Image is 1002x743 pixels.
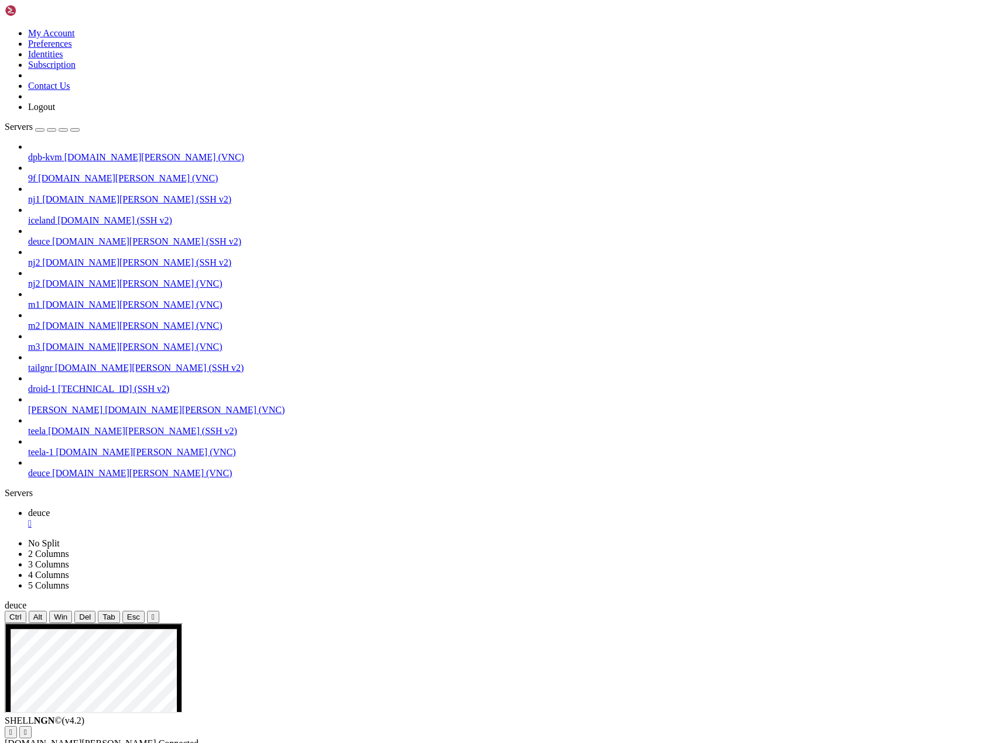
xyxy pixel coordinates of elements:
[28,436,997,458] li: teela-1 [DOMAIN_NAME][PERSON_NAME] (VNC)
[152,613,155,621] div: 
[28,373,997,394] li: droid-1 [TECHNICAL_ID] (SSH v2)
[5,488,997,498] div: Servers
[28,321,40,331] span: m2
[5,726,17,738] button: 
[28,194,40,204] span: nj1
[28,152,997,163] a: dpb-kvm [DOMAIN_NAME][PERSON_NAME] (VNC)
[48,426,237,436] span: [DOMAIN_NAME][PERSON_NAME] (SSH v2)
[28,384,56,394] span: droid-1
[74,611,95,623] button: Del
[28,102,55,112] a: Logout
[28,518,997,529] a: 
[28,215,997,226] a: iceland [DOMAIN_NAME] (SSH v2)
[28,352,997,373] li: tailgnr [DOMAIN_NAME][PERSON_NAME] (SSH v2)
[79,613,91,621] span: Del
[28,426,46,436] span: teela
[28,28,75,38] a: My Account
[56,447,236,457] span: [DOMAIN_NAME][PERSON_NAME] (VNC)
[42,257,231,267] span: [DOMAIN_NAME][PERSON_NAME] (SSH v2)
[24,728,27,737] div: 
[28,310,997,331] li: m2 [DOMAIN_NAME][PERSON_NAME] (VNC)
[54,613,67,621] span: Win
[28,39,72,49] a: Preferences
[28,163,997,184] li: 9f [DOMAIN_NAME][PERSON_NAME] (VNC)
[28,405,102,415] span: [PERSON_NAME]
[55,363,244,373] span: [DOMAIN_NAME][PERSON_NAME] (SSH v2)
[28,226,997,247] li: deuce [DOMAIN_NAME][PERSON_NAME] (SSH v2)
[28,331,997,352] li: m3 [DOMAIN_NAME][PERSON_NAME] (VNC)
[28,394,997,415] li: [PERSON_NAME] [DOMAIN_NAME][PERSON_NAME] (VNC)
[52,236,241,246] span: [DOMAIN_NAME][PERSON_NAME] (SSH v2)
[28,363,997,373] a: tailgnr [DOMAIN_NAME][PERSON_NAME] (SSH v2)
[52,468,232,478] span: [DOMAIN_NAME][PERSON_NAME] (VNC)
[5,716,84,725] span: SHELL ©
[28,426,997,436] a: teela [DOMAIN_NAME][PERSON_NAME] (SSH v2)
[19,726,32,738] button: 
[42,342,222,352] span: [DOMAIN_NAME][PERSON_NAME] (VNC)
[105,405,285,415] span: [DOMAIN_NAME][PERSON_NAME] (VNC)
[28,81,70,91] a: Contact Us
[28,278,40,288] span: nj2
[28,458,997,479] li: deuce [DOMAIN_NAME][PERSON_NAME] (VNC)
[42,278,222,288] span: [DOMAIN_NAME][PERSON_NAME] (VNC)
[42,300,222,309] span: [DOMAIN_NAME][PERSON_NAME] (VNC)
[98,611,120,623] button: Tab
[38,173,218,183] span: [DOMAIN_NAME][PERSON_NAME] (VNC)
[28,184,997,205] li: nj1 [DOMAIN_NAME][PERSON_NAME] (SSH v2)
[9,728,12,737] div: 
[57,215,172,225] span: [DOMAIN_NAME] (SSH v2)
[102,613,115,621] span: Tab
[29,611,47,623] button: Alt
[28,508,50,518] span: deuce
[28,257,40,267] span: nj2
[28,257,997,268] a: nj2 [DOMAIN_NAME][PERSON_NAME] (SSH v2)
[42,194,231,204] span: [DOMAIN_NAME][PERSON_NAME] (SSH v2)
[28,580,69,590] a: 5 Columns
[5,600,26,610] span: deuce
[28,247,997,268] li: nj2 [DOMAIN_NAME][PERSON_NAME] (SSH v2)
[33,613,43,621] span: Alt
[28,549,69,559] a: 2 Columns
[5,122,33,132] span: Servers
[127,613,140,621] span: Esc
[9,613,22,621] span: Ctrl
[122,611,145,623] button: Esc
[5,611,26,623] button: Ctrl
[28,508,997,529] a: deuce
[49,611,72,623] button: Win
[147,611,159,623] button: 
[28,205,997,226] li: iceland [DOMAIN_NAME] (SSH v2)
[28,173,36,183] span: 9f
[28,363,53,373] span: tailgnr
[28,342,997,352] a: m3 [DOMAIN_NAME][PERSON_NAME] (VNC)
[28,278,997,289] a: nj2 [DOMAIN_NAME][PERSON_NAME] (VNC)
[28,570,69,580] a: 4 Columns
[28,268,997,289] li: nj2 [DOMAIN_NAME][PERSON_NAME] (VNC)
[64,152,244,162] span: [DOMAIN_NAME][PERSON_NAME] (VNC)
[28,215,55,225] span: iceland
[62,716,85,725] span: 4.2.0
[28,321,997,331] a: m2 [DOMAIN_NAME][PERSON_NAME] (VNC)
[58,384,169,394] span: [TECHNICAL_ID] (SSH v2)
[34,716,55,725] b: NGN
[28,194,997,205] a: nj1 [DOMAIN_NAME][PERSON_NAME] (SSH v2)
[28,300,40,309] span: m1
[28,342,40,352] span: m3
[28,559,69,569] a: 3 Columns
[28,415,997,436] li: teela [DOMAIN_NAME][PERSON_NAME] (SSH v2)
[28,173,997,184] a: 9f [DOMAIN_NAME][PERSON_NAME] (VNC)
[28,405,997,415] a: [PERSON_NAME] [DOMAIN_NAME][PERSON_NAME] (VNC)
[28,142,997,163] li: dpb-kvm [DOMAIN_NAME][PERSON_NAME] (VNC)
[28,49,63,59] a: Identities
[28,468,50,478] span: deuce
[42,321,222,331] span: [DOMAIN_NAME][PERSON_NAME] (VNC)
[5,5,72,16] img: Shellngn
[28,300,997,310] a: m1 [DOMAIN_NAME][PERSON_NAME] (VNC)
[28,468,997,479] a: deuce [DOMAIN_NAME][PERSON_NAME] (VNC)
[28,60,76,70] a: Subscription
[5,122,80,132] a: Servers
[28,152,62,162] span: dpb-kvm
[28,447,997,458] a: teela-1 [DOMAIN_NAME][PERSON_NAME] (VNC)
[28,289,997,310] li: m1 [DOMAIN_NAME][PERSON_NAME] (VNC)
